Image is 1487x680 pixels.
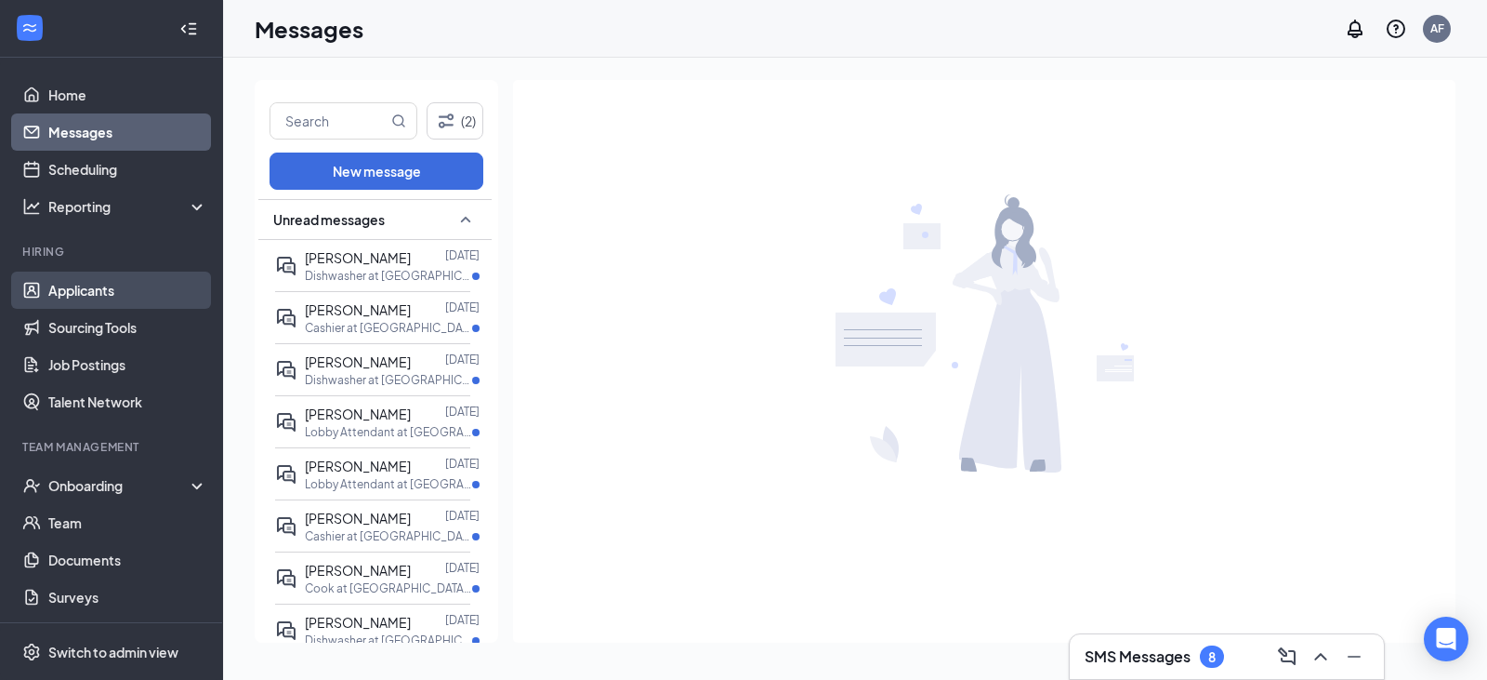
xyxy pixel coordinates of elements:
svg: ActiveDoubleChat [275,411,297,433]
p: [DATE] [445,352,480,367]
p: [DATE] [445,612,480,628]
a: Surveys [48,579,207,616]
span: Unread messages [273,210,385,229]
a: Sourcing Tools [48,309,207,346]
p: Dishwasher at [GEOGRAPHIC_DATA] 1413 [305,633,472,648]
div: Switch to admin view [48,643,178,661]
div: Open Intercom Messenger [1424,617,1468,661]
button: ChevronUp [1306,642,1336,672]
svg: Analysis [22,197,41,216]
svg: SmallChevronUp [454,208,477,231]
p: [DATE] [445,247,480,263]
a: Team [48,504,207,541]
svg: Minimize [1343,646,1365,668]
p: [DATE] [445,300,480,315]
span: [PERSON_NAME] [305,614,411,631]
p: Cashier at [GEOGRAPHIC_DATA] 1413 [305,528,472,544]
div: Reporting [48,197,208,216]
svg: WorkstreamLogo [20,19,39,37]
span: [PERSON_NAME] [305,353,411,370]
span: [PERSON_NAME] [305,562,411,579]
span: [PERSON_NAME] [305,301,411,318]
svg: ActiveDoubleChat [275,307,297,329]
button: Minimize [1339,642,1369,672]
svg: ActiveDoubleChat [275,567,297,590]
input: Search [270,103,388,139]
svg: ActiveDoubleChat [275,620,297,642]
p: [DATE] [445,404,480,420]
a: Job Postings [48,346,207,383]
p: Dishwasher at [GEOGRAPHIC_DATA] 1413 [305,268,472,284]
h3: SMS Messages [1085,647,1191,667]
svg: Collapse [179,20,198,38]
div: 8 [1208,649,1216,665]
svg: QuestionInfo [1385,18,1407,40]
p: [DATE] [445,560,480,576]
p: Lobby Attendant at [GEOGRAPHIC_DATA] 1413 [305,476,472,492]
button: ComposeMessage [1272,642,1302,672]
a: Applicants [48,272,207,309]
p: [DATE] [445,508,480,524]
div: AF [1430,20,1444,36]
a: Messages [48,113,207,151]
p: Cook at [GEOGRAPHIC_DATA] 1413 [305,580,472,596]
a: Scheduling [48,151,207,188]
div: Hiring [22,244,204,260]
button: Filter (2) [427,102,483,140]
svg: MagnifyingGlass [391,113,406,128]
div: Onboarding [48,476,191,495]
span: [PERSON_NAME] [305,458,411,474]
span: [PERSON_NAME] [305,510,411,527]
span: [PERSON_NAME] [305,249,411,266]
svg: ActiveDoubleChat [275,463,297,486]
p: [DATE] [445,456,480,472]
svg: ActiveDoubleChat [275,515,297,538]
svg: ActiveDoubleChat [275,359,297,381]
p: Cashier at [GEOGRAPHIC_DATA] 1413 [305,320,472,336]
a: Documents [48,541,207,579]
span: [PERSON_NAME] [305,406,411,422]
svg: ComposeMessage [1276,646,1298,668]
a: Home [48,76,207,113]
svg: UserCheck [22,476,41,495]
button: New message [270,153,483,190]
p: Dishwasher at [GEOGRAPHIC_DATA] 1413 [305,372,472,388]
svg: Settings [22,643,41,661]
a: Talent Network [48,383,207,420]
div: Team Management [22,439,204,455]
svg: ChevronUp [1309,646,1332,668]
svg: Filter [435,110,457,132]
svg: ActiveDoubleChat [275,255,297,277]
h1: Messages [255,13,363,45]
p: Lobby Attendant at [GEOGRAPHIC_DATA] 1413 [305,424,472,440]
svg: Notifications [1344,18,1366,40]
